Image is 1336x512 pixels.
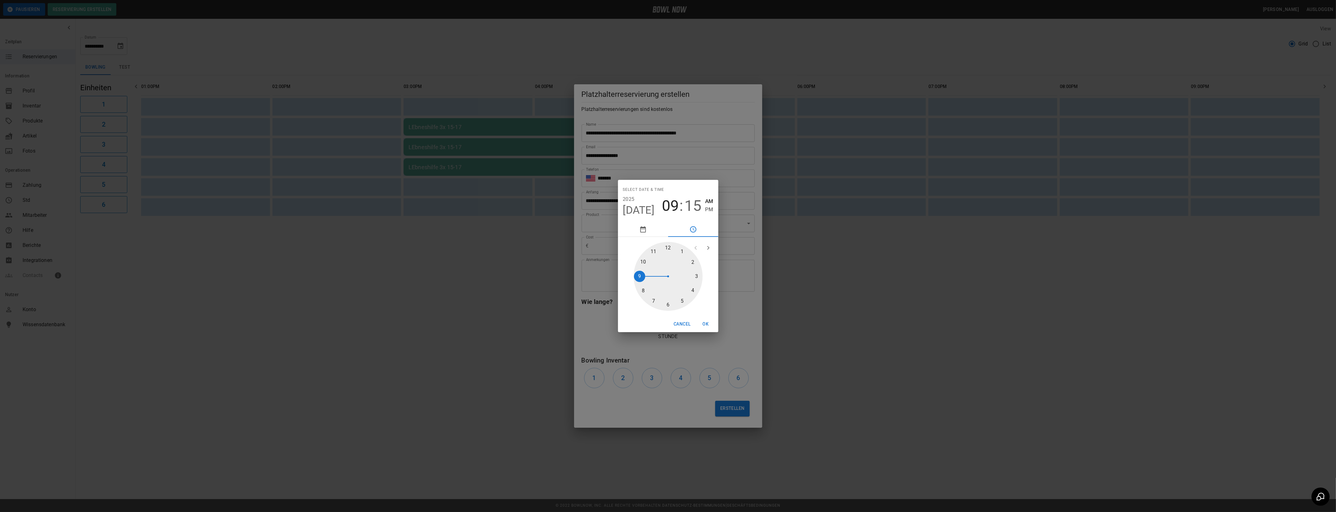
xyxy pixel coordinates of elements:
button: 15 [684,197,701,215]
button: pick time [668,222,718,237]
button: PM [705,205,713,214]
button: 2025 [623,195,635,204]
button: open next view [702,242,715,254]
button: 09 [662,197,679,215]
button: AM [705,197,713,206]
span: : [679,197,683,215]
button: Cancel [671,318,693,330]
button: [DATE] [623,204,655,217]
button: OK [696,318,716,330]
span: Select date & time [623,185,664,195]
button: pick date [618,222,668,237]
